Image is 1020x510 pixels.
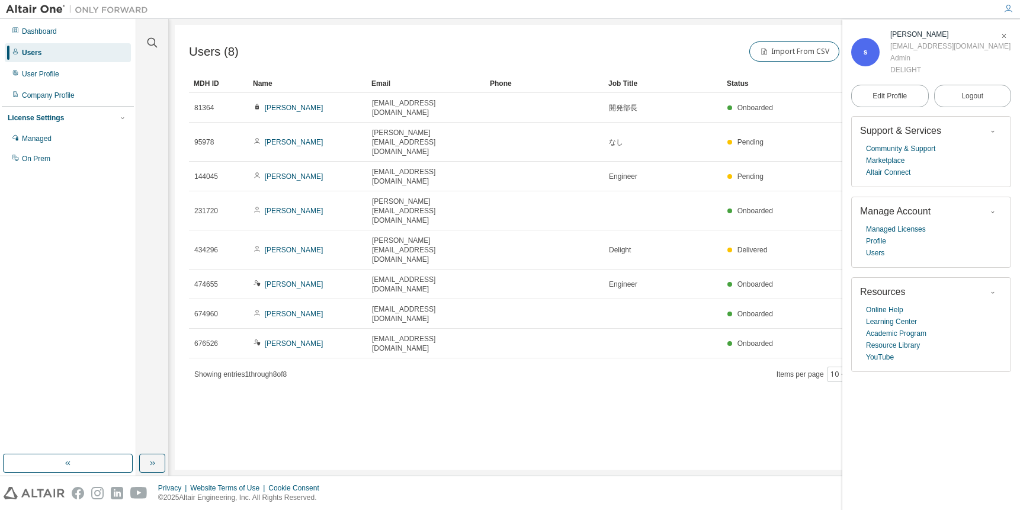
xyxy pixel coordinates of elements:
[372,98,480,117] span: [EMAIL_ADDRESS][DOMAIN_NAME]
[890,64,1011,76] div: DELIGHT
[866,143,935,155] a: Community & Support
[866,223,926,235] a: Managed Licenses
[130,487,147,499] img: youtube.svg
[866,247,884,259] a: Users
[8,113,64,123] div: License Settings
[6,4,154,15] img: Altair One
[866,304,903,316] a: Online Help
[749,41,839,62] button: Import From CSV
[111,487,123,499] img: linkedin.svg
[934,85,1012,107] button: Logout
[194,206,218,216] span: 231720
[265,104,323,112] a: [PERSON_NAME]
[890,28,1011,40] div: shotaro baba
[737,104,773,112] span: Onboarded
[265,207,323,215] a: [PERSON_NAME]
[22,154,50,163] div: On Prem
[727,74,938,93] div: Status
[194,245,218,255] span: 434296
[372,304,480,323] span: [EMAIL_ADDRESS][DOMAIN_NAME]
[737,172,764,181] span: Pending
[265,310,323,318] a: [PERSON_NAME]
[866,328,926,339] a: Academic Program
[265,339,323,348] a: [PERSON_NAME]
[158,483,190,493] div: Privacy
[91,487,104,499] img: instagram.svg
[860,287,905,297] span: Resources
[609,280,637,289] span: Engineer
[737,207,773,215] span: Onboarded
[372,167,480,186] span: [EMAIL_ADDRESS][DOMAIN_NAME]
[609,245,631,255] span: Delight
[22,91,75,100] div: Company Profile
[72,487,84,499] img: facebook.svg
[194,103,214,113] span: 81364
[737,280,773,288] span: Onboarded
[866,351,894,363] a: YouTube
[777,367,849,382] span: Items per page
[268,483,326,493] div: Cookie Consent
[737,246,768,254] span: Delivered
[866,166,910,178] a: Altair Connect
[4,487,65,499] img: altair_logo.svg
[490,74,599,93] div: Phone
[609,137,623,147] span: なし
[253,74,362,93] div: Name
[866,155,904,166] a: Marketplace
[194,309,218,319] span: 674960
[860,206,931,216] span: Manage Account
[372,197,480,225] span: [PERSON_NAME][EMAIL_ADDRESS][DOMAIN_NAME]
[737,310,773,318] span: Onboarded
[609,172,637,181] span: Engineer
[372,275,480,294] span: [EMAIL_ADDRESS][DOMAIN_NAME]
[371,74,480,93] div: Email
[265,172,323,181] a: [PERSON_NAME]
[890,40,1011,52] div: [EMAIL_ADDRESS][DOMAIN_NAME]
[189,45,239,59] span: Users (8)
[866,339,920,351] a: Resource Library
[860,126,941,136] span: Support & Services
[190,483,268,493] div: Website Terms of Use
[609,103,637,113] span: 開発部長
[961,90,983,102] span: Logout
[830,370,846,379] button: 10
[22,27,57,36] div: Dashboard
[608,74,717,93] div: Job Title
[866,316,917,328] a: Learning Center
[194,280,218,289] span: 474655
[265,138,323,146] a: [PERSON_NAME]
[372,334,480,353] span: [EMAIL_ADDRESS][DOMAIN_NAME]
[194,74,243,93] div: MDH ID
[737,138,764,146] span: Pending
[158,493,326,503] p: © 2025 Altair Engineering, Inc. All Rights Reserved.
[851,85,929,107] a: Edit Profile
[372,128,480,156] span: [PERSON_NAME][EMAIL_ADDRESS][DOMAIN_NAME]
[265,246,323,254] a: [PERSON_NAME]
[737,339,773,348] span: Onboarded
[194,370,287,379] span: Showing entries 1 through 8 of 8
[22,134,52,143] div: Managed
[194,137,214,147] span: 95978
[265,280,323,288] a: [PERSON_NAME]
[890,52,1011,64] div: Admin
[866,235,886,247] a: Profile
[194,339,218,348] span: 676526
[22,48,41,57] div: Users
[873,91,907,101] span: Edit Profile
[864,48,868,56] span: s
[194,172,218,181] span: 144045
[22,69,59,79] div: User Profile
[372,236,480,264] span: [PERSON_NAME][EMAIL_ADDRESS][DOMAIN_NAME]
